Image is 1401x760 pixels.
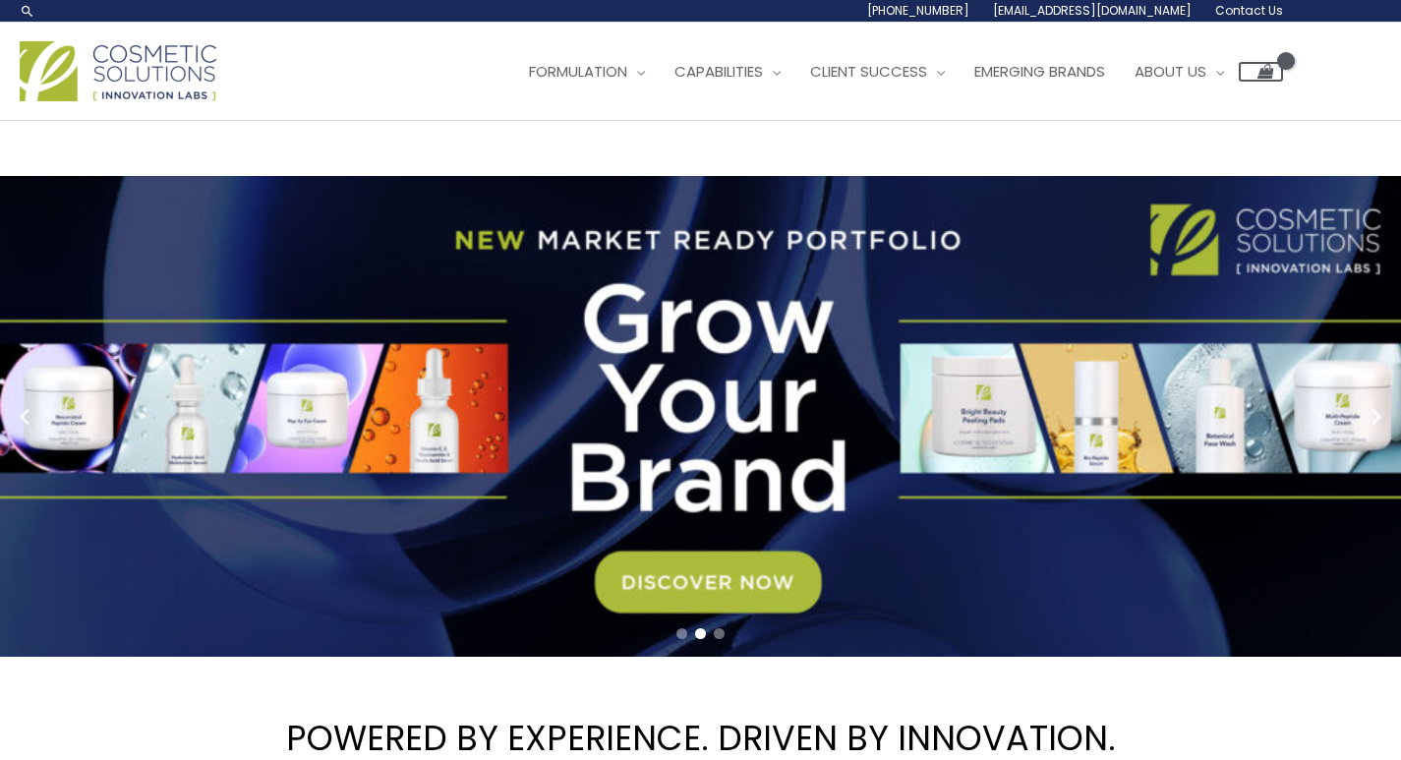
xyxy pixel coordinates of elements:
[499,42,1283,101] nav: Site Navigation
[514,42,660,101] a: Formulation
[20,3,35,19] a: Search icon link
[529,61,627,82] span: Formulation
[974,61,1105,82] span: Emerging Brands
[1135,61,1206,82] span: About Us
[1215,2,1283,19] span: Contact Us
[1239,62,1283,82] a: View Shopping Cart, empty
[960,42,1120,101] a: Emerging Brands
[795,42,960,101] a: Client Success
[1362,402,1391,432] button: Next slide
[676,628,687,639] span: Go to slide 1
[20,41,216,101] img: Cosmetic Solutions Logo
[714,628,725,639] span: Go to slide 3
[810,61,927,82] span: Client Success
[695,628,706,639] span: Go to slide 2
[1120,42,1239,101] a: About Us
[660,42,795,101] a: Capabilities
[10,402,39,432] button: Previous slide
[993,2,1192,19] span: [EMAIL_ADDRESS][DOMAIN_NAME]
[674,61,763,82] span: Capabilities
[867,2,969,19] span: [PHONE_NUMBER]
